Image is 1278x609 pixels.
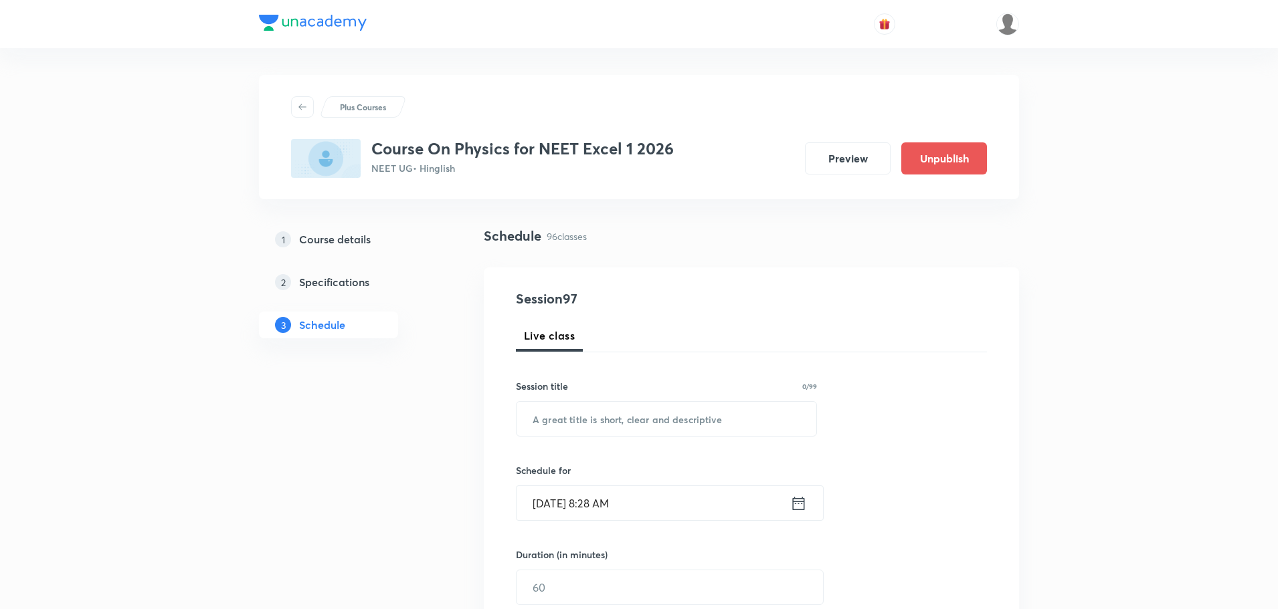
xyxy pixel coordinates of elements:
[299,231,371,247] h5: Course details
[874,13,895,35] button: avatar
[517,570,823,604] input: 60
[371,139,674,158] h3: Course On Physics for NEET Excel 1 2026
[901,142,987,174] button: Unpublish
[275,317,291,333] p: 3
[802,383,817,390] p: 0/99
[516,289,760,309] h4: Session 97
[547,229,587,243] p: 96 classes
[879,18,891,30] img: avatar
[259,15,367,31] img: Company Logo
[259,269,441,295] a: 2Specifications
[259,15,367,34] a: Company Logo
[516,379,568,393] h6: Session title
[517,402,816,436] input: A great title is short, clear and descriptive
[516,547,608,562] h6: Duration (in minutes)
[291,139,361,178] img: 271DC906-32BF-4324-BB50-56D0FA154DBC_plus.png
[275,274,291,290] p: 2
[371,161,674,175] p: NEET UG • Hinglish
[524,328,575,344] span: Live class
[299,317,345,333] h5: Schedule
[299,274,369,290] h5: Specifications
[516,463,817,477] h6: Schedule for
[275,231,291,247] p: 1
[340,101,386,113] p: Plus Courses
[259,226,441,253] a: 1Course details
[805,142,891,174] button: Preview
[484,226,541,246] h4: Schedule
[996,13,1019,35] img: Vivek Patil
